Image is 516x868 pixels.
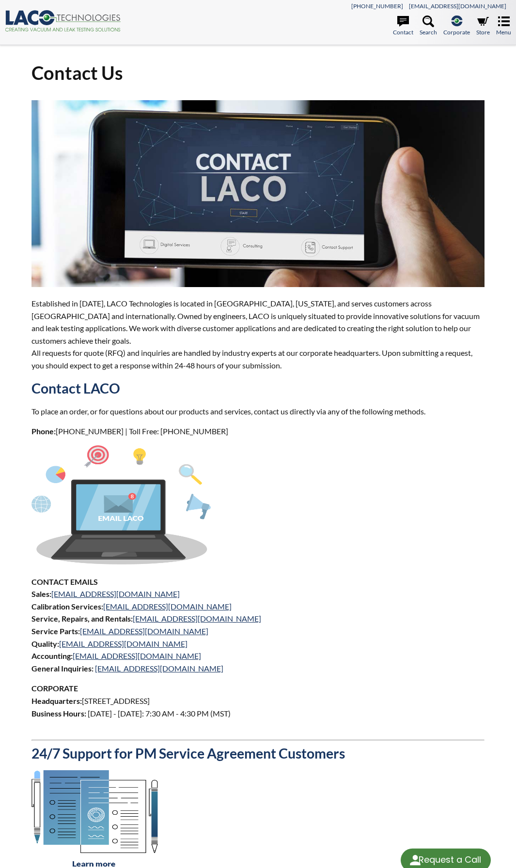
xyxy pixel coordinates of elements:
[31,664,94,673] strong: General Inquiries:
[31,589,51,598] strong: Sales:
[133,614,261,623] a: [EMAIL_ADDRESS][DOMAIN_NAME]
[31,297,485,372] p: Established in [DATE], LACO Technologies is located in [GEOGRAPHIC_DATA], [US_STATE], and serves ...
[420,15,437,37] a: Search
[31,602,103,611] strong: Calibration Services:
[351,2,403,10] a: [PHONE_NUMBER]
[80,626,208,636] a: [EMAIL_ADDRESS][DOMAIN_NAME]
[31,709,86,718] strong: Business Hours:
[496,15,511,37] a: Menu
[31,696,82,705] strong: Headquarters:
[476,15,490,37] a: Store
[31,614,133,623] strong: Service, Repairs, and Rentals:
[443,28,470,37] span: Corporate
[31,626,80,636] strong: Service Parts:
[31,405,485,418] p: To place an order, or for questions about our products and services, contact us directly via any ...
[31,651,73,660] strong: Accounting:
[31,61,485,85] h1: Contact Us
[59,639,188,648] a: [EMAIL_ADDRESS][DOMAIN_NAME]
[103,602,232,611] a: [EMAIL_ADDRESS][DOMAIN_NAME]
[31,445,211,564] img: Asset_1.png
[31,684,78,693] strong: CORPORATE
[31,682,485,731] p: [STREET_ADDRESS] [DATE] - [DATE]: 7:30 AM - 4:30 PM (MST)
[31,100,485,287] img: ContactUs.jpg
[31,745,345,761] strong: 24/7 Support for PM Service Agreement Customers
[51,589,180,598] a: [EMAIL_ADDRESS][DOMAIN_NAME]
[95,664,223,673] a: [EMAIL_ADDRESS][DOMAIN_NAME]
[73,651,201,660] a: [EMAIL_ADDRESS][DOMAIN_NAME]
[31,639,59,648] strong: Quality:
[31,577,98,586] strong: CONTACT EMAILS
[409,2,506,10] a: [EMAIL_ADDRESS][DOMAIN_NAME]
[393,15,413,37] a: Contact
[31,380,120,396] strong: Contact LACO
[407,853,423,868] img: round button
[31,425,485,438] p: [PHONE_NUMBER] | Toll Free: [PHONE_NUMBER]
[31,426,56,436] strong: Phone:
